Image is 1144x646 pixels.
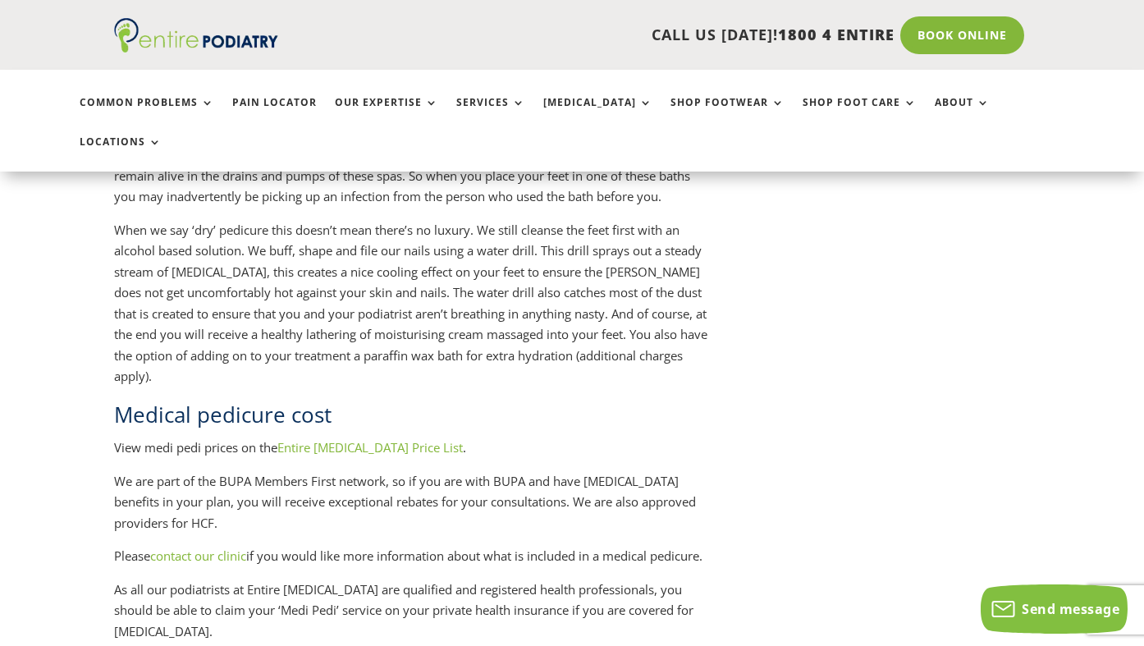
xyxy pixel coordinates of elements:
a: Shop Footwear [670,97,785,132]
a: Pain Locator [232,97,317,132]
p: View medi pedi prices on the . [114,438,707,471]
h2: Medical pedicure cost [114,400,707,438]
span: Send message [1022,600,1119,618]
p: CALL US [DATE]! [323,25,894,46]
img: logo (1) [114,18,278,53]
a: [MEDICAL_DATA] [543,97,652,132]
a: Shop Foot Care [803,97,917,132]
a: Entire [MEDICAL_DATA] Price List [277,439,463,456]
a: Book Online [900,16,1024,54]
a: Services [456,97,525,132]
a: Common Problems [80,97,214,132]
button: Send message [981,584,1128,634]
a: contact our clinic [150,547,246,564]
span: 1800 4 ENTIRE [778,25,895,44]
a: Our Expertise [335,97,438,132]
a: About [935,97,990,132]
p: We are part of the BUPA Members First network, so if you are with BUPA and have [MEDICAL_DATA] be... [114,471,707,547]
p: Please if you would like more information about what is included in a medical pedicure. [114,546,707,580]
a: Entire Podiatry [114,39,278,56]
p: When we say ‘dry’ pedicure this doesn’t mean there’s no luxury. We still cleanse the feet first w... [114,220,707,400]
a: Locations [80,136,162,172]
